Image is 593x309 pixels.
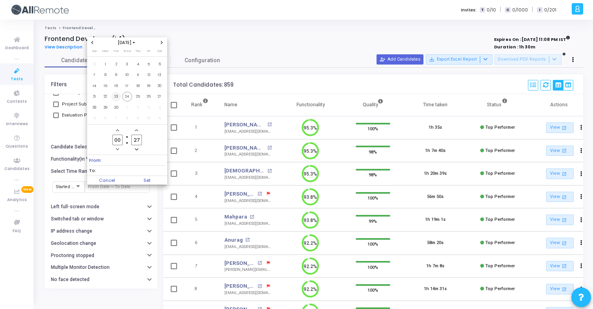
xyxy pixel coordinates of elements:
td: October 7, 2025 [111,113,122,124]
span: 19 [144,81,154,91]
td: September 4, 2025 [132,59,144,70]
span: 20 [155,81,164,91]
span: Thu [135,49,140,53]
span: 7 [111,113,121,123]
span: 9 [133,113,143,123]
span: Wed [123,49,131,53]
span: 28 [90,103,99,113]
span: 10 [144,113,154,123]
td: October 6, 2025 [100,113,111,124]
td: September 17, 2025 [122,80,133,91]
span: 3 [144,103,154,113]
span: 21 [90,92,99,102]
span: 14 [90,81,99,91]
span: Tue [113,49,119,53]
button: Cancel [87,176,127,185]
th: Thursday [132,48,144,56]
td: October 5, 2025 [89,113,100,124]
span: 6 [155,59,164,69]
span: 22 [101,92,110,102]
span: 8 [101,70,110,80]
td: August 31, 2025 [89,59,100,70]
span: [DATE] [116,39,139,46]
span: 7 [90,70,99,80]
td: October 9, 2025 [132,113,144,124]
td: September 20, 2025 [154,80,165,91]
span: 26 [144,92,154,102]
th: Saturday [154,48,165,56]
td: September 24, 2025 [122,91,133,102]
span: Mon [103,49,108,53]
span: 10 [122,70,132,80]
td: September 23, 2025 [111,91,122,102]
span: 5 [144,59,154,69]
td: October 2, 2025 [132,102,144,113]
span: 11 [155,113,164,123]
button: Minus a minute [133,146,140,153]
span: 1 [122,103,132,113]
td: September 22, 2025 [100,91,111,102]
td: September 15, 2025 [100,80,111,91]
button: Choose month and year [116,39,139,46]
td: September 8, 2025 [100,70,111,81]
span: 1 [101,59,110,69]
td: September 7, 2025 [89,70,100,81]
td: September 28, 2025 [89,102,100,113]
td: September 9, 2025 [111,70,122,81]
td: September 30, 2025 [111,102,122,113]
span: 29 [101,103,110,113]
th: Tuesday [111,48,122,56]
span: From: [89,157,102,164]
span: 4 [133,59,143,69]
span: 16 [111,81,121,91]
span: To: [89,167,96,174]
td: September 26, 2025 [144,91,155,102]
th: Sunday [89,48,100,56]
button: Previous month [89,39,96,46]
td: September 16, 2025 [111,80,122,91]
td: October 10, 2025 [144,113,155,124]
td: September 12, 2025 [144,70,155,81]
td: September 10, 2025 [122,70,133,81]
td: October 8, 2025 [122,113,133,124]
span: 15 [101,81,110,91]
td: October 11, 2025 [154,113,165,124]
span: 17 [122,81,132,91]
td: September 21, 2025 [89,91,100,102]
span: 27 [155,92,164,102]
span: 2 [111,59,121,69]
span: 25 [133,92,143,102]
td: September 1, 2025 [100,59,111,70]
td: September 19, 2025 [144,80,155,91]
span: 8 [122,113,132,123]
td: October 3, 2025 [144,102,155,113]
td: September 5, 2025 [144,59,155,70]
button: Add a hour [114,127,121,134]
span: 24 [122,92,132,102]
td: September 25, 2025 [132,91,144,102]
td: September 18, 2025 [132,80,144,91]
span: 23 [111,92,121,102]
td: October 4, 2025 [154,102,165,113]
td: September 3, 2025 [122,59,133,70]
td: September 6, 2025 [154,59,165,70]
td: October 1, 2025 [122,102,133,113]
span: 2 [133,103,143,113]
span: 9 [111,70,121,80]
span: 13 [155,70,164,80]
th: Friday [144,48,155,56]
button: Next month [159,39,165,46]
button: Add a minute [133,127,140,134]
span: 4 [155,103,164,113]
span: 31 [90,59,99,69]
span: 5 [90,113,99,123]
td: September 2, 2025 [111,59,122,70]
th: Monday [100,48,111,56]
span: Sat [157,49,162,53]
span: 18 [133,81,143,91]
span: 30 [111,103,121,113]
span: Fri [147,49,150,53]
td: September 13, 2025 [154,70,165,81]
span: 6 [101,113,110,123]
